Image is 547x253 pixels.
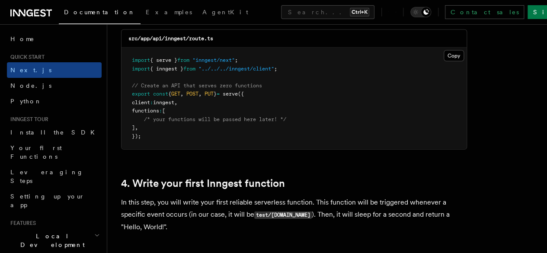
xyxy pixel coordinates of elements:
span: { inngest } [150,66,183,72]
span: import [132,66,150,72]
span: "inngest/next" [192,57,235,63]
p: In this step, you will write your first reliable serverless function. This function will be trigg... [121,196,467,233]
a: Your first Functions [7,140,102,164]
a: AgentKit [197,3,253,23]
span: { serve } [150,57,177,63]
span: }); [132,133,141,139]
span: Local Development [7,232,94,249]
span: export [132,91,150,97]
span: [ [162,108,165,114]
button: Local Development [7,228,102,253]
span: ; [235,57,238,63]
a: 4. Write your first Inngest function [121,177,285,189]
a: Home [7,31,102,47]
span: from [183,66,195,72]
span: Features [7,220,36,227]
code: test/[DOMAIN_NAME] [254,211,312,219]
span: , [180,91,183,97]
span: "../../../inngest/client" [198,66,274,72]
span: Quick start [7,54,45,61]
a: Examples [141,3,197,23]
span: ; [274,66,277,72]
span: = [217,91,220,97]
span: functions [132,108,159,114]
a: Contact sales [445,5,524,19]
span: : [159,108,162,114]
span: const [153,91,168,97]
a: Install the SDK [7,125,102,140]
span: Node.js [10,82,51,89]
a: Leveraging Steps [7,164,102,189]
span: Setting up your app [10,193,85,208]
span: , [198,91,202,97]
span: Python [10,98,42,105]
kbd: Ctrl+K [350,8,369,16]
span: Examples [146,9,192,16]
span: ({ [238,91,244,97]
span: Install the SDK [10,129,100,136]
a: Node.js [7,78,102,93]
span: } [214,91,217,97]
span: Inngest tour [7,116,48,123]
a: Python [7,93,102,109]
a: Setting up your app [7,189,102,213]
span: client [132,99,150,106]
span: serve [223,91,238,97]
span: Documentation [64,9,135,16]
button: Copy [444,50,464,61]
button: Search...Ctrl+K [281,5,374,19]
span: : [150,99,153,106]
span: Home [10,35,35,43]
span: from [177,57,189,63]
span: // Create an API that serves zero functions [132,83,262,89]
span: Next.js [10,67,51,74]
span: GET [171,91,180,97]
code: src/app/api/inngest/route.ts [128,35,213,42]
span: { [168,91,171,97]
button: Toggle dark mode [410,7,431,17]
span: Your first Functions [10,144,62,160]
span: import [132,57,150,63]
span: /* your functions will be passed here later! */ [144,116,286,122]
span: Leveraging Steps [10,169,83,184]
span: inngest [153,99,174,106]
span: POST [186,91,198,97]
a: Documentation [59,3,141,24]
a: Next.js [7,62,102,78]
span: ] [132,125,135,131]
span: AgentKit [202,9,248,16]
span: PUT [205,91,214,97]
span: , [174,99,177,106]
span: , [135,125,138,131]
